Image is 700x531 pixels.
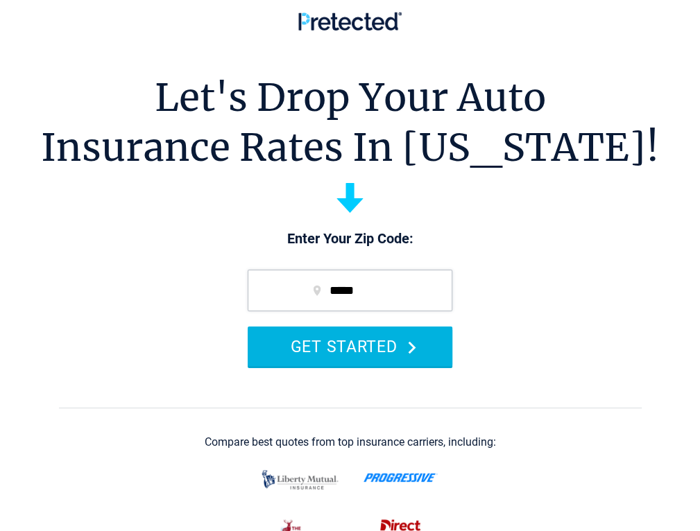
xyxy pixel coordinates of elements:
[364,473,438,482] img: progressive
[248,327,452,366] button: GET STARTED
[298,12,402,31] img: Pretected Logo
[248,270,452,311] input: zip code
[41,73,659,173] h1: Let's Drop Your Auto Insurance Rates In [US_STATE]!
[258,463,342,496] img: liberty
[205,436,496,449] div: Compare best quotes from top insurance carriers, including:
[234,229,466,249] p: Enter Your Zip Code:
